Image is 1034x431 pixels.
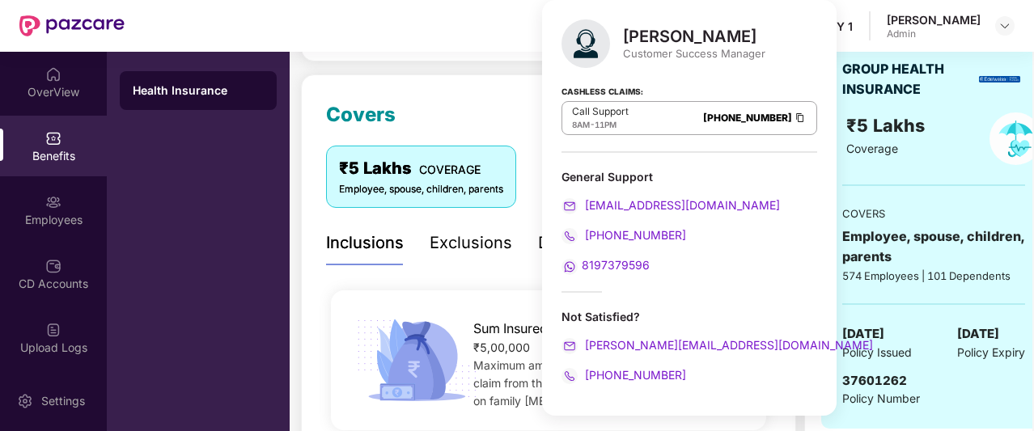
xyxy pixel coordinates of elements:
img: svg+xml;base64,PHN2ZyBpZD0iSG9tZSIgeG1sbnM9Imh0dHA6Ly93d3cudzMub3JnLzIwMDAvc3ZnIiB3aWR0aD0iMjAiIG... [45,66,61,82]
p: Call Support [572,105,629,118]
a: [PHONE_NUMBER] [561,228,686,242]
img: svg+xml;base64,PHN2ZyB4bWxucz0iaHR0cDovL3d3dy53My5vcmcvMjAwMC9zdmciIHdpZHRoPSIyMCIgaGVpZ2h0PSIyMC... [561,228,578,244]
div: Settings [36,393,90,409]
span: [EMAIL_ADDRESS][DOMAIN_NAME] [582,198,780,212]
span: Policy Number [842,391,920,405]
div: [PERSON_NAME] [887,12,981,27]
div: Not Satisfied? [561,309,817,324]
span: COVERAGE [419,163,481,176]
span: 37601262 [842,373,907,388]
span: ₹5 Lakhs [846,115,930,136]
a: [PHONE_NUMBER] [561,368,686,382]
div: 574 Employees | 101 Dependents [842,268,1025,284]
div: General Support [561,169,817,275]
span: 11PM [595,120,617,129]
span: Covers [326,103,396,126]
img: svg+xml;base64,PHN2ZyBpZD0iU2V0dGluZy0yMHgyMCIgeG1sbnM9Imh0dHA6Ly93d3cudzMub3JnLzIwMDAvc3ZnIiB3aW... [17,393,33,409]
img: svg+xml;base64,PHN2ZyBpZD0iRHJvcGRvd24tMzJ4MzIiIHhtbG5zPSJodHRwOi8vd3d3LnczLm9yZy8yMDAwL3N2ZyIgd2... [998,19,1011,32]
img: svg+xml;base64,PHN2ZyBpZD0iVXBsb2FkX0xvZ3MiIGRhdGEtbmFtZT0iVXBsb2FkIExvZ3MiIHhtbG5zPSJodHRwOi8vd3... [45,322,61,338]
span: Coverage [846,142,898,155]
div: ₹5,00,000 [473,339,746,357]
div: [PERSON_NAME] [623,27,765,46]
a: [PHONE_NUMBER] [703,112,792,124]
span: [PHONE_NUMBER] [582,368,686,382]
img: svg+xml;base64,PHN2ZyBpZD0iRW1wbG95ZWVzIiB4bWxucz0iaHR0cDovL3d3dy53My5vcmcvMjAwMC9zdmciIHdpZHRoPS... [45,194,61,210]
img: svg+xml;base64,PHN2ZyB4bWxucz0iaHR0cDovL3d3dy53My5vcmcvMjAwMC9zdmciIHhtbG5zOnhsaW5rPSJodHRwOi8vd3... [561,19,610,68]
div: GROUP HEALTH INSURANCE [842,59,973,99]
img: New Pazcare Logo [19,15,125,36]
div: Employee, spouse, children, parents [842,226,1025,267]
img: icon [351,315,482,406]
img: svg+xml;base64,PHN2ZyB4bWxucz0iaHR0cDovL3d3dy53My5vcmcvMjAwMC9zdmciIHdpZHRoPSIyMCIgaGVpZ2h0PSIyMC... [561,259,578,275]
img: svg+xml;base64,PHN2ZyBpZD0iQ0RfQWNjb3VudHMiIGRhdGEtbmFtZT0iQ0QgQWNjb3VudHMiIHhtbG5zPSJodHRwOi8vd3... [45,258,61,274]
span: Policy Issued [842,344,912,361]
span: [DATE] [842,324,884,344]
div: General Support [561,169,817,184]
span: 8197379596 [582,258,650,272]
img: insurerLogo [979,76,1020,82]
span: [DATE] [957,324,999,344]
a: [EMAIL_ADDRESS][DOMAIN_NAME] [561,198,780,212]
strong: Cashless Claims: [561,82,643,99]
span: Maximum amount of money that an individual can claim from the insurance provider in a given year ... [473,358,737,408]
div: - [572,118,629,131]
div: Customer Success Manager [623,46,765,61]
span: 8AM [572,120,590,129]
img: Clipboard Icon [794,111,807,125]
div: Inclusions [326,230,404,256]
span: Sum Insured [473,319,548,339]
img: svg+xml;base64,PHN2ZyB4bWxucz0iaHR0cDovL3d3dy53My5vcmcvMjAwMC9zdmciIHdpZHRoPSIyMCIgaGVpZ2h0PSIyMC... [561,368,578,384]
span: Policy Expiry [957,344,1025,361]
div: Employee, spouse, children, parents [339,182,503,197]
div: COVERS [842,205,1025,222]
div: Admin [887,27,981,40]
img: svg+xml;base64,PHN2ZyB4bWxucz0iaHR0cDovL3d3dy53My5vcmcvMjAwMC9zdmciIHdpZHRoPSIyMCIgaGVpZ2h0PSIyMC... [561,198,578,214]
img: svg+xml;base64,PHN2ZyB4bWxucz0iaHR0cDovL3d3dy53My5vcmcvMjAwMC9zdmciIHdpZHRoPSIyMCIgaGVpZ2h0PSIyMC... [561,338,578,354]
div: Not Satisfied? [561,309,817,384]
div: Exclusions [430,230,512,256]
a: 8197379596 [561,258,650,272]
a: [PERSON_NAME][EMAIL_ADDRESS][DOMAIN_NAME] [561,338,873,352]
span: [PHONE_NUMBER] [582,228,686,242]
div: ₹5 Lakhs [339,156,503,181]
span: [PERSON_NAME][EMAIL_ADDRESS][DOMAIN_NAME] [582,338,873,352]
img: svg+xml;base64,PHN2ZyBpZD0iQmVuZWZpdHMiIHhtbG5zPSJodHRwOi8vd3d3LnczLm9yZy8yMDAwL3N2ZyIgd2lkdGg9Ij... [45,130,61,146]
div: Health Insurance [133,82,264,99]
